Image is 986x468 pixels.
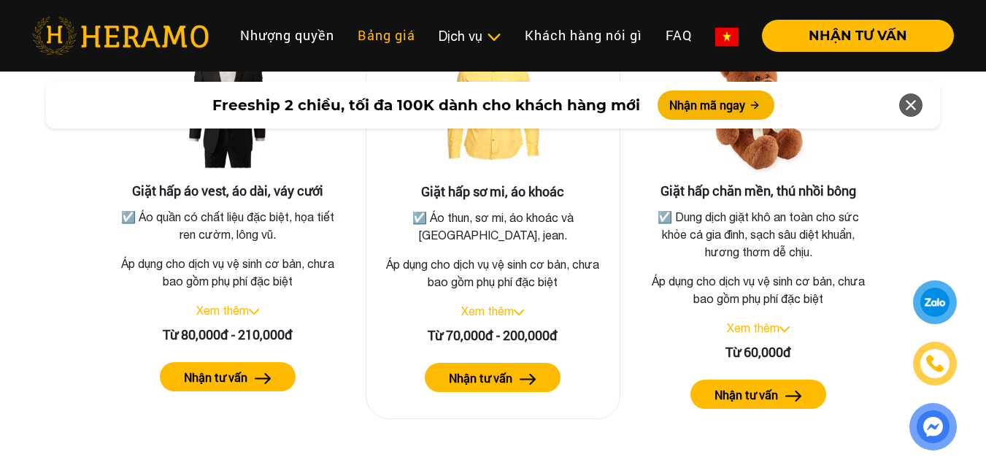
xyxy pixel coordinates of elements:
[513,20,654,51] a: Khách hàng nói gì
[115,208,341,243] p: ☑️ Áo quần có chất liệu đặc biệt, họa tiết ren cườm, lông vũ.
[212,94,640,116] span: Freeship 2 chiều, tối đa 100K dành cho khách hàng mới
[184,369,247,386] label: Nhận tư vấn
[642,342,874,362] div: Từ 60,000đ
[715,386,778,404] label: Nhận tư vấn
[378,363,609,392] a: Nhận tư vấn arrow
[378,184,609,200] h3: Giặt hấp sơ mi, áo khoác
[785,391,802,402] img: arrow
[915,344,955,383] a: phone-icon
[425,363,561,392] button: Nhận tư vấn
[762,20,954,52] button: NHẬN TƯ VẤN
[112,325,344,345] div: Từ 80,000đ - 210,000đ
[112,255,344,290] p: Áp dụng cho dịch vụ vệ sinh cơ bản, chưa bao gồm phụ phí đặc biệt
[727,321,779,334] a: Xem thêm
[112,362,344,391] a: Nhận tư vấn arrow
[196,304,249,317] a: Xem thêm
[439,26,501,46] div: Dịch vụ
[642,183,874,199] h3: Giặt hấp chăn mền, thú nhồi bông
[779,326,790,332] img: arrow_down.svg
[690,380,826,409] button: Nhận tư vấn
[514,310,524,315] img: arrow_down.svg
[249,309,259,315] img: arrow_down.svg
[520,374,536,385] img: arrow
[32,17,209,55] img: heramo-logo.png
[160,362,296,391] button: Nhận tư vấn
[642,272,874,307] p: Áp dụng cho dịch vụ vệ sinh cơ bản, chưa bao gồm phụ phí đặc biệt
[925,354,944,373] img: phone-icon
[642,380,874,409] a: Nhận tư vấn arrow
[461,304,514,318] a: Xem thêm
[658,91,774,120] button: Nhận mã ngay
[486,30,501,45] img: subToggleIcon
[378,326,609,345] div: Từ 70,000đ - 200,000đ
[715,28,739,46] img: vn-flag.png
[449,369,512,387] label: Nhận tư vấn
[255,373,271,384] img: arrow
[645,208,871,261] p: ☑️ Dung dịch giặt khô an toàn cho sức khỏe cả gia đình, sạch sâu diệt khuẩn, hương thơm dễ chịu.
[378,256,609,291] p: Áp dụng cho dịch vụ vệ sinh cơ bản, chưa bao gồm phụ phí đặc biệt
[112,183,344,199] h3: Giặt hấp áo vest, áo dài, váy cưới
[750,29,954,42] a: NHẬN TƯ VẤN
[654,20,704,51] a: FAQ
[346,20,427,51] a: Bảng giá
[228,20,346,51] a: Nhượng quyền
[381,209,606,244] p: ☑️ Áo thun, sơ mi, áo khoác và [GEOGRAPHIC_DATA], jean.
